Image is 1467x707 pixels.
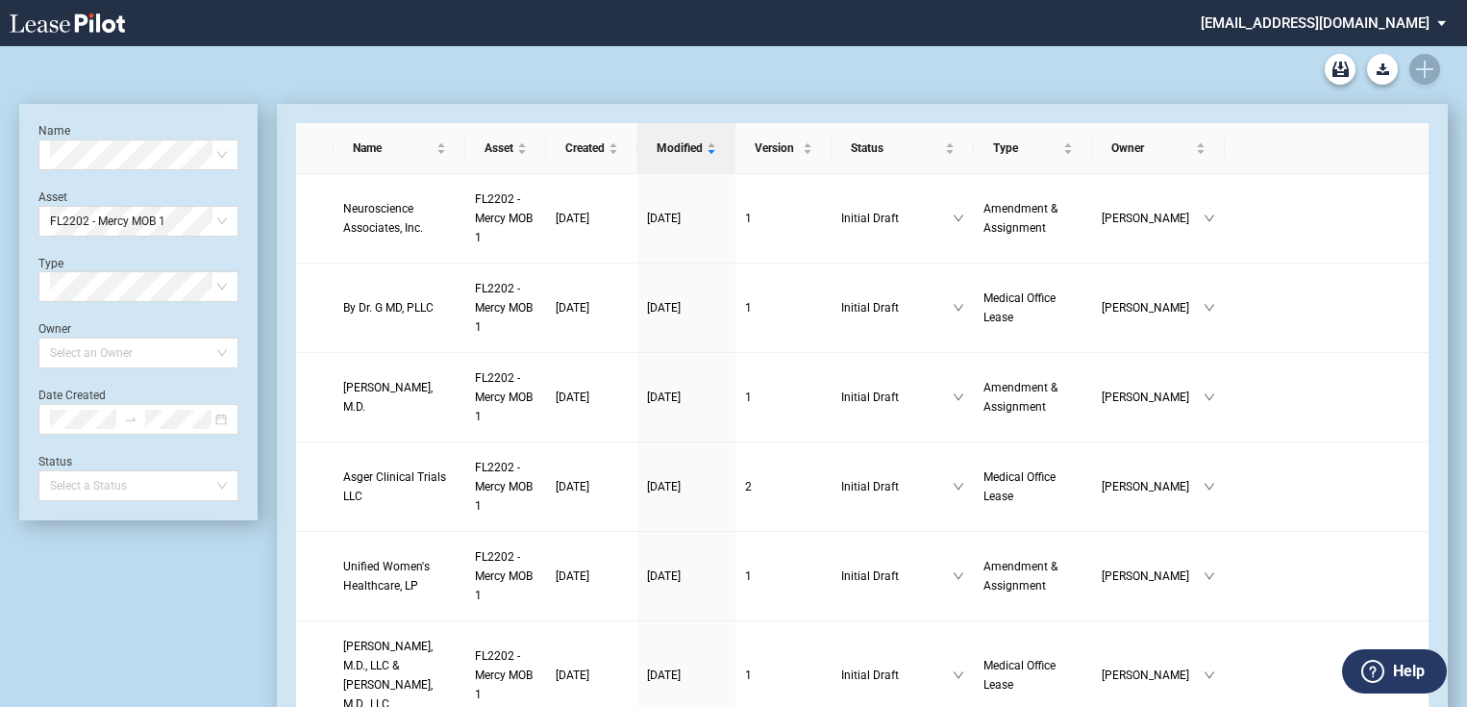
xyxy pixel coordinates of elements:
[1092,123,1225,174] th: Owner
[556,567,628,586] a: [DATE]
[475,550,533,602] span: FL2202 - Mercy MOB 1
[1367,54,1398,85] button: Download Blank Form
[343,199,456,238] a: Neuroscience Associates, Inc.
[993,139,1059,158] span: Type
[124,413,137,426] span: swap-right
[475,189,536,247] a: FL2202 - Mercy MOB 1
[556,391,589,404] span: [DATE]
[343,470,446,503] span: Asger Clinical Trials LLC
[983,659,1056,692] span: Medical Office Lease
[953,570,964,582] span: down
[38,455,72,468] label: Status
[38,190,67,204] label: Asset
[983,199,1082,238] a: Amendment & Assignment
[556,569,589,583] span: [DATE]
[841,298,952,317] span: Initial Draft
[983,291,1056,324] span: Medical Office Lease
[556,480,589,493] span: [DATE]
[745,391,752,404] span: 1
[647,209,726,228] a: [DATE]
[1102,666,1204,685] span: [PERSON_NAME]
[841,209,952,228] span: Initial Draft
[1204,391,1215,403] span: down
[953,481,964,492] span: down
[983,289,1082,327] a: Medical Office Lease
[983,656,1082,694] a: Medical Office Lease
[745,669,752,682] span: 1
[832,123,973,174] th: Status
[637,123,735,174] th: Modified
[745,569,752,583] span: 1
[475,368,536,426] a: FL2202 - Mercy MOB 1
[953,391,964,403] span: down
[565,139,605,158] span: Created
[343,202,423,235] span: Neuroscience Associates, Inc.
[851,139,940,158] span: Status
[755,139,799,158] span: Version
[475,547,536,605] a: FL2202 - Mercy MOB 1
[657,139,703,158] span: Modified
[745,212,752,225] span: 1
[1102,298,1204,317] span: [PERSON_NAME]
[983,557,1082,595] a: Amendment & Assignment
[556,477,628,496] a: [DATE]
[647,388,726,407] a: [DATE]
[983,470,1056,503] span: Medical Office Lease
[343,298,456,317] a: By Dr. G MD, PLLC
[983,378,1082,417] a: Amendment & Assignment
[1204,481,1215,492] span: down
[1393,659,1425,684] label: Help
[647,669,681,682] span: [DATE]
[556,209,628,228] a: [DATE]
[475,371,533,423] span: FL2202 - Mercy MOB 1
[1102,388,1204,407] span: [PERSON_NAME]
[647,569,681,583] span: [DATE]
[841,567,952,586] span: Initial Draft
[983,202,1057,235] span: Amendment & Assignment
[38,389,106,402] label: Date Created
[841,477,952,496] span: Initial Draft
[745,666,822,685] a: 1
[50,207,227,236] span: FL2202 - Mercy MOB 1
[953,213,964,224] span: down
[343,301,434,315] span: By Dr. G MD, PLLC
[1204,570,1215,582] span: down
[647,298,726,317] a: [DATE]
[556,298,628,317] a: [DATE]
[745,477,822,496] a: 2
[974,123,1092,174] th: Type
[647,666,726,685] a: [DATE]
[556,301,589,315] span: [DATE]
[475,282,533,334] span: FL2202 - Mercy MOB 1
[38,124,70,138] label: Name
[546,123,637,174] th: Created
[735,123,832,174] th: Version
[745,209,822,228] a: 1
[1204,213,1215,224] span: down
[841,666,952,685] span: Initial Draft
[1361,54,1404,85] md-menu: Download Blank Form List
[353,139,433,158] span: Name
[485,139,513,158] span: Asset
[1325,54,1355,85] a: Archive
[556,669,589,682] span: [DATE]
[1102,209,1204,228] span: [PERSON_NAME]
[1102,567,1204,586] span: [PERSON_NAME]
[343,557,456,595] a: Unified Women's Healthcare, LP
[953,669,964,681] span: down
[124,413,137,426] span: to
[556,666,628,685] a: [DATE]
[334,123,465,174] th: Name
[647,301,681,315] span: [DATE]
[465,123,546,174] th: Asset
[647,391,681,404] span: [DATE]
[475,646,536,704] a: FL2202 - Mercy MOB 1
[1102,477,1204,496] span: [PERSON_NAME]
[1342,649,1447,694] button: Help
[475,461,533,513] span: FL2202 - Mercy MOB 1
[556,388,628,407] a: [DATE]
[745,388,822,407] a: 1
[983,381,1057,414] span: Amendment & Assignment
[745,567,822,586] a: 1
[745,298,822,317] a: 1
